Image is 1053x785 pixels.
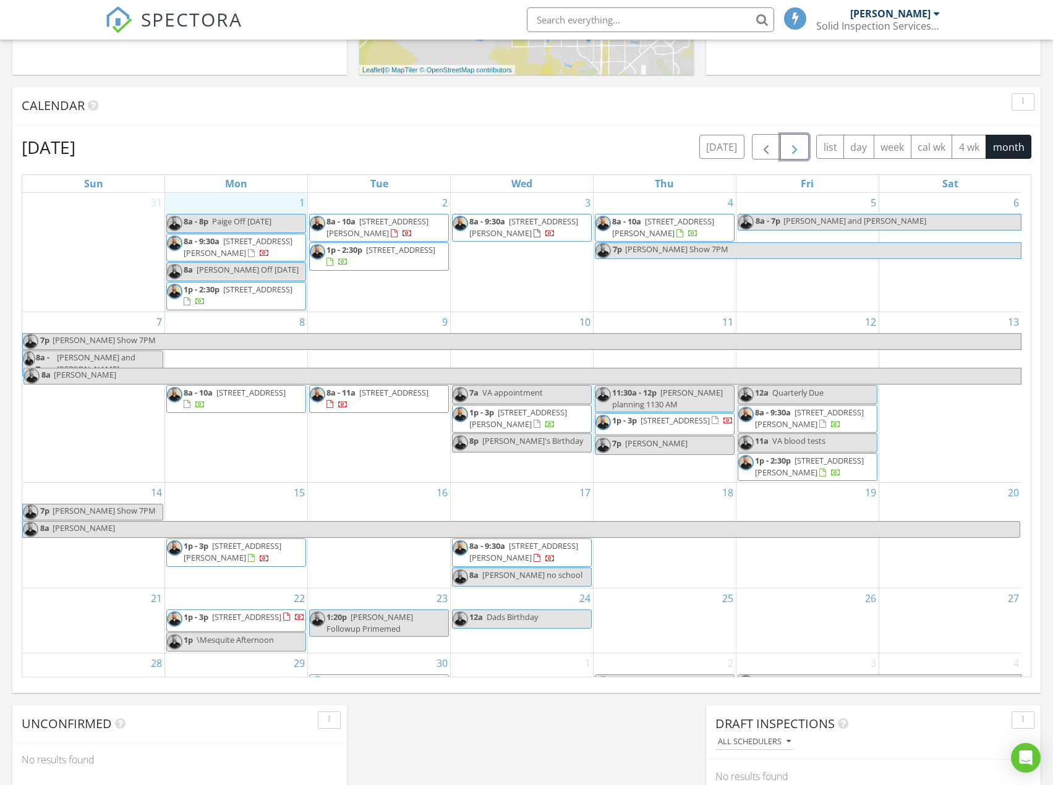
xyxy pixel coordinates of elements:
span: 8a - 8p [184,216,208,227]
span: \Mesquite Afternoon [197,634,274,645]
span: 7p [40,504,50,520]
span: [PERSON_NAME] [53,522,115,533]
td: Go to September 29, 2025 [165,653,308,721]
span: 8a - 11a [326,387,356,398]
a: Go to October 1, 2025 [582,653,593,673]
td: Go to September 5, 2025 [736,193,879,312]
td: Go to September 3, 2025 [451,193,594,312]
td: Go to September 12, 2025 [736,312,879,483]
a: 1p - 2:30p [STREET_ADDRESS][PERSON_NAME] [755,455,864,478]
td: Go to September 27, 2025 [879,588,1021,653]
td: Go to September 18, 2025 [593,483,736,588]
a: 8a - 9:30a [STREET_ADDRESS][PERSON_NAME] [738,405,877,433]
a: © OpenStreetMap contributors [420,66,512,74]
td: Go to October 3, 2025 [736,653,879,721]
span: Unconfirmed [22,715,112,732]
img: img_0062.jpg [167,387,182,402]
img: img_0062.jpg [23,522,38,537]
span: 8a - 10a [184,387,213,398]
span: 8a [40,522,50,537]
a: Go to September 2, 2025 [440,193,450,213]
img: img_0062.jpg [738,435,754,451]
a: 1p - 3p [STREET_ADDRESS] [595,413,735,435]
a: Monday [223,175,250,192]
img: img_0062.jpg [595,387,611,402]
span: [STREET_ADDRESS] [359,387,428,398]
a: 1p - 3p [STREET_ADDRESS] [166,609,306,632]
a: Go to September 11, 2025 [720,312,736,332]
span: [STREET_ADDRESS][PERSON_NAME] [469,540,578,563]
img: img_0062.jpg [738,455,754,470]
a: Go to September 17, 2025 [577,483,593,503]
span: [PERSON_NAME] planning 1130 AM [612,387,723,410]
span: 8a [469,569,479,580]
a: 1p - 3p [STREET_ADDRESS][PERSON_NAME] [452,405,592,433]
span: [PERSON_NAME] Followup Primemed [326,611,413,634]
td: Go to September 4, 2025 [593,193,736,312]
a: SPECTORA [105,17,242,43]
a: Go to September 10, 2025 [577,312,593,332]
td: Go to September 26, 2025 [736,588,879,653]
a: 8a - 9:30a [STREET_ADDRESS][PERSON_NAME] [452,538,592,566]
img: img_0062.jpg [167,540,182,556]
a: Go to September 26, 2025 [863,588,879,608]
button: list [816,135,844,159]
a: Go to September 6, 2025 [1011,193,1021,213]
a: Leaflet [362,66,383,74]
span: 7p [612,438,621,449]
span: [STREET_ADDRESS][PERSON_NAME] [469,407,567,430]
button: week [874,135,911,159]
td: Go to September 30, 2025 [308,653,451,721]
span: 8a - 9:30a [469,540,505,551]
td: Go to September 21, 2025 [22,588,165,653]
img: img_0062.jpg [738,387,754,402]
img: img_0062.jpg [167,235,182,251]
a: 8a - 10a [STREET_ADDRESS] [309,674,449,702]
img: img_0062.jpg [453,540,468,556]
img: img_0062.jpg [167,216,182,231]
a: Go to September 19, 2025 [863,483,879,503]
img: img_0062.jpg [310,676,325,692]
img: img_0062.jpg [453,387,468,402]
span: 8a - 10a [612,216,641,227]
a: Go to September 29, 2025 [291,653,307,673]
a: Go to September 30, 2025 [434,653,450,673]
a: 8a - 9:30a [STREET_ADDRESS][PERSON_NAME] [755,407,864,430]
span: [STREET_ADDRESS][PERSON_NAME] [469,216,578,239]
td: Go to September 25, 2025 [593,588,736,653]
span: 1p - 3p [469,407,494,418]
a: 8a - 9:30a [STREET_ADDRESS][PERSON_NAME] [469,216,578,239]
span: 1p - 3p [612,415,637,426]
a: Go to October 4, 2025 [1011,653,1021,673]
img: img_0062.jpg [310,216,325,231]
span: 11a [755,435,769,446]
a: Go to September 22, 2025 [291,588,307,608]
span: [STREET_ADDRESS][PERSON_NAME] [326,216,428,239]
a: Go to September 21, 2025 [148,588,164,608]
a: 8a - 10a [STREET_ADDRESS] [184,387,286,410]
img: img_0062.jpg [595,676,611,692]
a: 1p - 3p [STREET_ADDRESS][PERSON_NAME] [184,540,281,563]
span: VA blood tests [772,435,825,446]
a: 8a - 9:30a [STREET_ADDRESS][PERSON_NAME] [184,235,292,258]
img: The Best Home Inspection Software - Spectora [105,6,132,33]
td: Go to September 9, 2025 [308,312,451,483]
img: img_0062.jpg [453,611,468,627]
td: Go to August 31, 2025 [22,193,165,312]
span: [PERSON_NAME]'s Birthday [482,435,583,446]
td: Go to September 7, 2025 [22,312,165,483]
a: Go to September 24, 2025 [577,588,593,608]
a: 1p - 3p [STREET_ADDRESS] [184,611,305,622]
img: img_0062.jpg [595,438,611,453]
td: Go to September 19, 2025 [736,483,879,588]
td: Go to September 8, 2025 [165,312,308,483]
span: 11:30a - 12p [612,387,657,398]
td: Go to September 2, 2025 [308,193,451,312]
span: Paige Off [DATE] [212,216,271,227]
a: Go to September 14, 2025 [148,483,164,503]
span: 8a - 10a [326,216,356,227]
a: 1p - 3p [STREET_ADDRESS] [612,415,733,426]
a: 1p - 2:30p [STREET_ADDRESS] [309,242,449,270]
td: Go to September 1, 2025 [165,193,308,312]
span: [PERSON_NAME] Show 7PM [53,505,156,516]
